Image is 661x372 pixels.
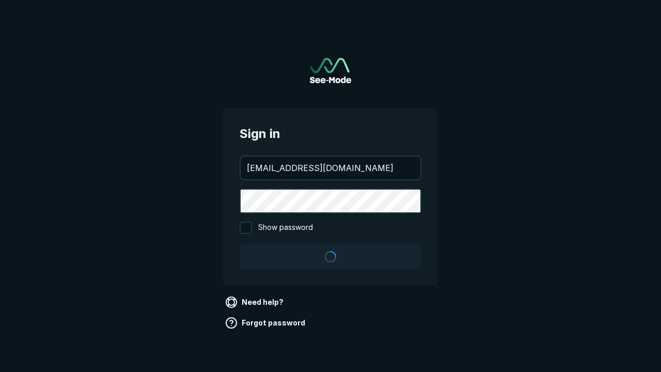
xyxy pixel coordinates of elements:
input: your@email.com [241,157,420,179]
a: Go to sign in [310,58,351,83]
span: Sign in [240,125,421,143]
img: See-Mode Logo [310,58,351,83]
a: Forgot password [223,315,309,331]
span: Show password [258,222,313,234]
a: Need help? [223,294,288,311]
